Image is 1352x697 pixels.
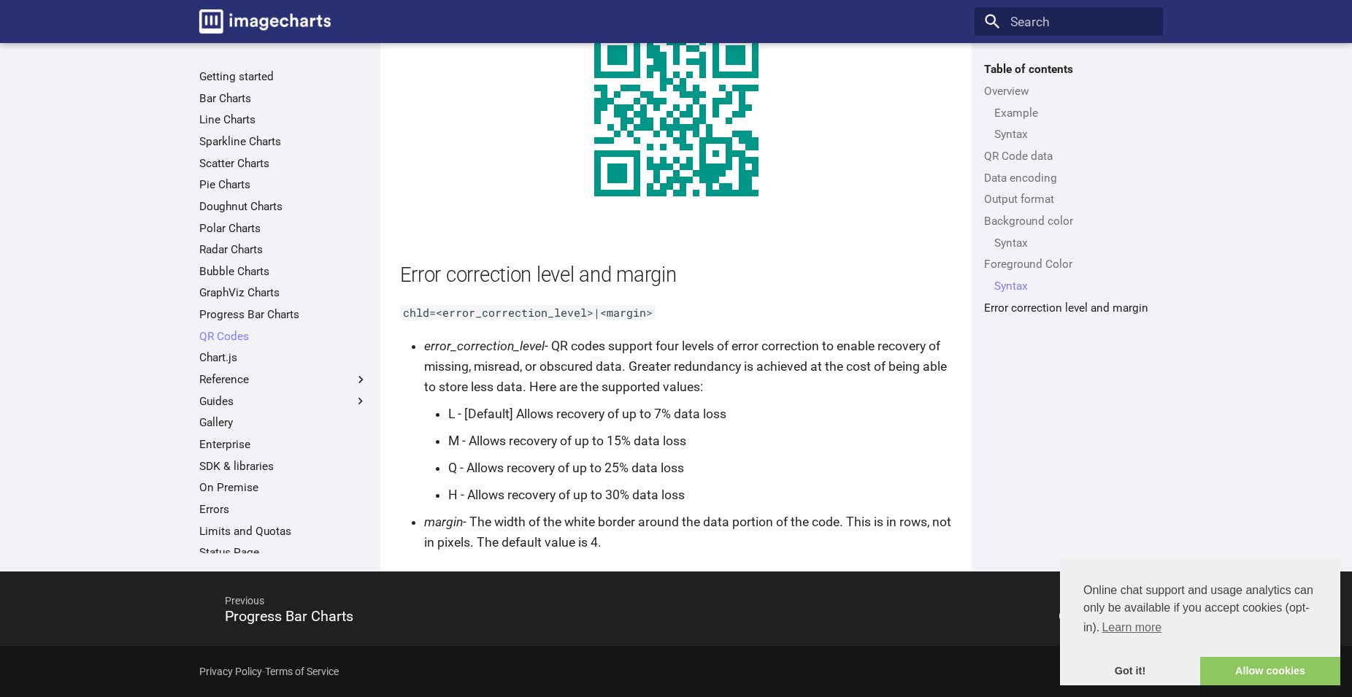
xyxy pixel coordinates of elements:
[984,236,1153,250] nav: Background color
[199,657,339,686] div: -
[199,524,368,539] a: Limits and Quotas
[225,608,353,625] span: Progress Bar Charts
[1060,558,1340,685] div: cookieconsent
[994,106,1153,120] a: Example
[199,437,368,452] a: Enterprise
[199,9,331,34] img: logo
[199,350,368,365] a: Chart.js
[199,329,368,344] a: QR Codes
[199,264,368,279] a: Bubble Charts
[994,279,1153,293] a: Syntax
[984,149,1153,163] a: QR Code data
[199,242,368,257] a: Radar Charts
[199,91,368,106] a: Bar Charts
[199,545,368,560] a: Status Page
[1083,582,1317,639] span: Online chat support and usage analytics can only be available if you accept cookies (opt-in).
[400,305,656,320] code: chld=<error_correction_level>|<margin>
[193,3,337,39] a: Image-Charts documentation
[448,404,953,424] li: L - [Default] Allows recovery of up to 7% data loss
[199,199,368,214] a: Doughnut Charts
[265,666,339,677] a: Terms of Service
[424,339,545,353] em: error_correction_level
[199,459,368,474] a: SDK & libraries
[448,458,953,478] li: Q - Allows recovery of up to 25% data loss
[975,7,1162,36] input: Search
[199,394,368,409] label: Guides
[199,666,262,677] a: Privacy Policy
[199,415,368,430] a: Gallery
[1200,657,1340,686] a: allow cookies
[676,575,1163,642] a: NextChart.js
[984,171,1153,185] a: Data encoding
[199,69,368,84] a: Getting started
[984,84,1153,99] a: Overview
[199,372,368,387] label: Reference
[1059,608,1108,625] span: Chart.js
[984,279,1153,293] nav: Foreground Color
[975,62,1162,77] label: Table of contents
[984,106,1153,142] nav: Overview
[199,502,368,517] a: Errors
[424,336,953,505] li: - QR codes support four levels of error correction to enable recovery of missing, misread, or obs...
[424,512,953,552] li: - The width of the white border around the data portion of the code. This is in rows, not in pixe...
[199,307,368,322] a: Progress Bar Charts
[994,127,1153,142] a: Syntax
[199,134,368,149] a: Sparkline Charts
[199,112,368,127] a: Line Charts
[209,582,657,620] span: Previous
[199,221,368,236] a: Polar Charts
[984,257,1153,272] a: Foreground Color
[1060,657,1200,686] a: dismiss cookie message
[984,192,1153,207] a: Output format
[984,301,1153,315] a: Error correction level and margin
[975,62,1162,315] nav: Table of contents
[199,177,368,192] a: Pie Charts
[400,261,953,290] h2: Error correction level and margin
[994,236,1153,250] a: Syntax
[984,214,1153,228] a: Background color
[199,480,368,495] a: On Premise
[676,582,1124,620] span: Next
[199,156,368,171] a: Scatter Charts
[448,431,953,451] li: M - Allows recovery of up to 15% data loss
[189,575,676,642] a: PreviousProgress Bar Charts
[448,485,953,505] li: H - Allows recovery of up to 30% data loss
[1099,617,1164,639] a: learn more about cookies
[199,286,368,301] a: GraphViz Charts
[424,515,463,529] em: margin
